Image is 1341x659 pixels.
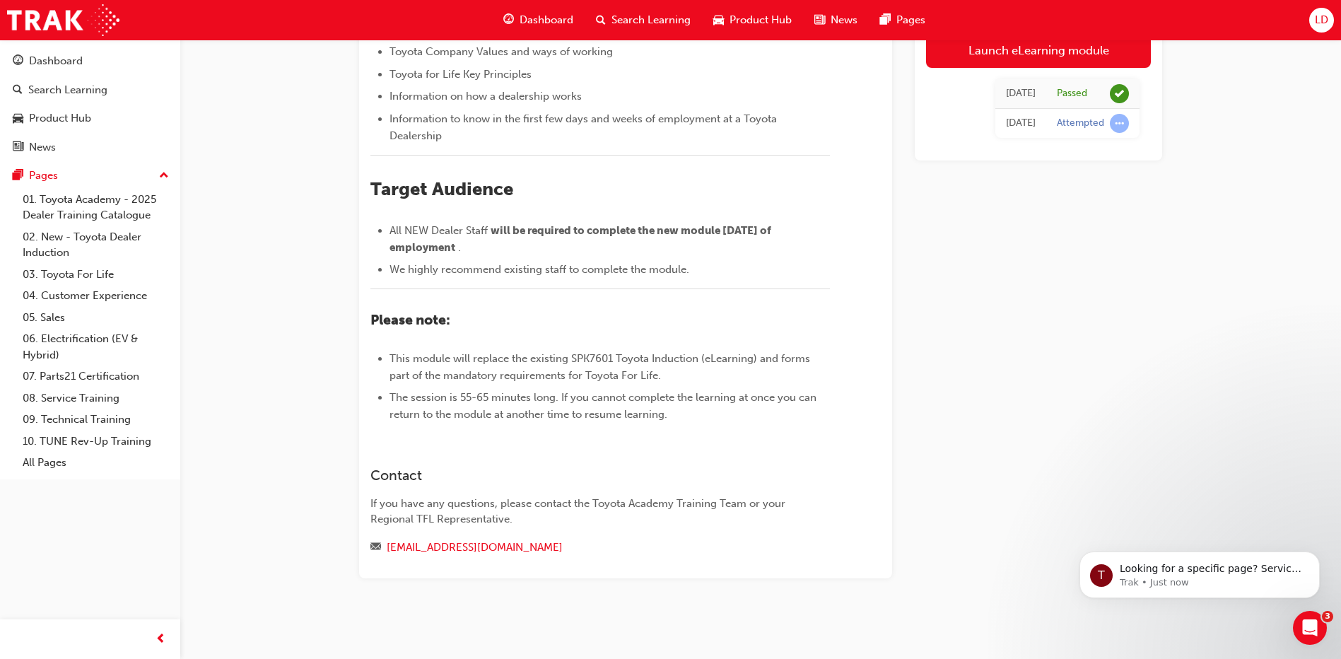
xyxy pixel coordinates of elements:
[29,53,83,69] div: Dashboard
[6,163,175,189] button: Pages
[13,84,23,97] span: search-icon
[1057,117,1104,130] div: Attempted
[17,189,175,226] a: 01. Toyota Academy - 2025 Dealer Training Catalogue
[28,82,107,98] div: Search Learning
[156,631,166,648] span: prev-icon
[713,11,724,29] span: car-icon
[13,170,23,182] span: pages-icon
[6,105,175,132] a: Product Hub
[1006,115,1036,132] div: Thu Sep 18 2025 11:23:24 GMT+1000 (Australian Eastern Standard Time)
[831,12,857,28] span: News
[13,55,23,68] span: guage-icon
[390,45,613,58] span: Toyota Company Values and ways of working
[390,224,773,254] span: will be required to complete the new module [DATE] of employment
[370,178,513,200] span: Target Audience
[7,4,119,36] img: Trak
[13,141,23,154] span: news-icon
[390,224,488,237] span: All NEW Dealer Staff
[370,312,450,328] span: Please note:
[6,77,175,103] a: Search Learning
[17,264,175,286] a: 03. Toyota For Life
[503,11,514,29] span: guage-icon
[390,391,819,421] span: The session is 55-65 minutes long. If you cannot complete the learning at once you can return to ...
[585,6,702,35] a: search-iconSearch Learning
[1315,12,1328,28] span: LD
[29,168,58,184] div: Pages
[880,11,891,29] span: pages-icon
[159,167,169,185] span: up-icon
[596,11,606,29] span: search-icon
[17,366,175,387] a: 07. Parts21 Certification
[17,431,175,453] a: 10. TUNE Rev-Up Training
[17,226,175,264] a: 02. New - Toyota Dealer Induction
[730,12,792,28] span: Product Hub
[814,11,825,29] span: news-icon
[387,541,563,554] a: [EMAIL_ADDRESS][DOMAIN_NAME]
[458,241,461,254] span: .
[1110,114,1129,133] span: learningRecordVerb_ATTEMPT-icon
[390,90,582,103] span: Information on how a dealership works
[6,45,175,163] button: DashboardSearch LearningProduct HubNews
[1293,611,1327,645] iframe: Intercom live chat
[370,542,381,554] span: email-icon
[17,307,175,329] a: 05. Sales
[17,452,175,474] a: All Pages
[17,285,175,307] a: 04. Customer Experience
[6,134,175,161] a: News
[896,12,925,28] span: Pages
[17,328,175,366] a: 06. Electrification (EV & Hybrid)
[390,68,532,81] span: Toyota for Life Key Principles
[13,112,23,125] span: car-icon
[702,6,803,35] a: car-iconProduct Hub
[869,6,937,35] a: pages-iconPages
[390,352,813,382] span: This module will replace the existing SPK7601 Toyota Induction (eLearning) and forms part of the ...
[370,467,830,484] h3: Contact
[1006,86,1036,102] div: Thu Sep 18 2025 15:09:49 GMT+1000 (Australian Eastern Standard Time)
[1322,611,1333,622] span: 3
[17,387,175,409] a: 08. Service Training
[1057,87,1087,100] div: Passed
[390,263,689,276] span: We highly recommend existing staff to complete the module.
[1309,8,1334,33] button: LD
[611,12,691,28] span: Search Learning
[520,12,573,28] span: Dashboard
[390,112,780,142] span: Information to know in the first few days and weeks of employment at a Toyota Dealership
[29,110,91,127] div: Product Hub
[926,33,1151,68] a: Launch eLearning module
[29,139,56,156] div: News
[370,539,830,556] div: Email
[370,496,830,527] div: If you have any questions, please contact the Toyota Academy Training Team or your Regional TFL R...
[1110,84,1129,103] span: learningRecordVerb_PASS-icon
[492,6,585,35] a: guage-iconDashboard
[803,6,869,35] a: news-iconNews
[1058,522,1341,621] iframe: Intercom notifications message
[6,48,175,74] a: Dashboard
[17,409,175,431] a: 09. Technical Training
